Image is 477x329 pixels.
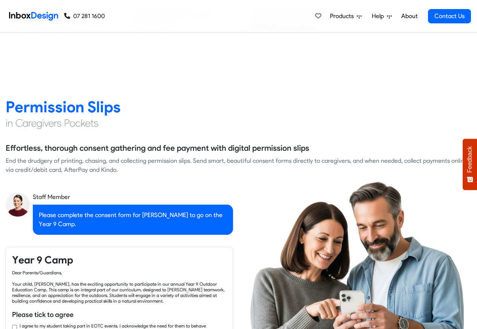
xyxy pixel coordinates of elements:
[428,9,471,23] a: Contact Us
[64,12,105,21] a: 07 281 1600
[399,9,420,24] a: About
[6,142,309,154] h5: Effortless, thorough consent gathering and fee payment with digital permission slips
[327,9,365,24] a: Products
[33,193,233,202] div: Staff Member
[6,97,471,116] h2: Permission Slips
[330,12,357,21] span: Products
[466,146,473,173] span: Feedback
[6,156,471,174] div: End the drudgery of printing, chasing, and collecting permission slips. Send smart, beautiful con...
[6,193,30,217] img: staff_avatar.png
[6,116,471,130] h4: in Caregivers Pockets
[463,139,477,190] button: Feedback - Show survey
[12,310,227,320] h6: Please tick to agree
[12,253,227,267] h4: Year 9 Camp
[369,9,395,24] a: Help
[12,270,227,304] div: Dear Parents/Guardians, Your child, [PERSON_NAME], has the exciting opportunity to participate in...
[33,205,233,235] div: Please complete the consent form for [PERSON_NAME] to go on the Year 9 Camp.
[372,12,387,21] span: Help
